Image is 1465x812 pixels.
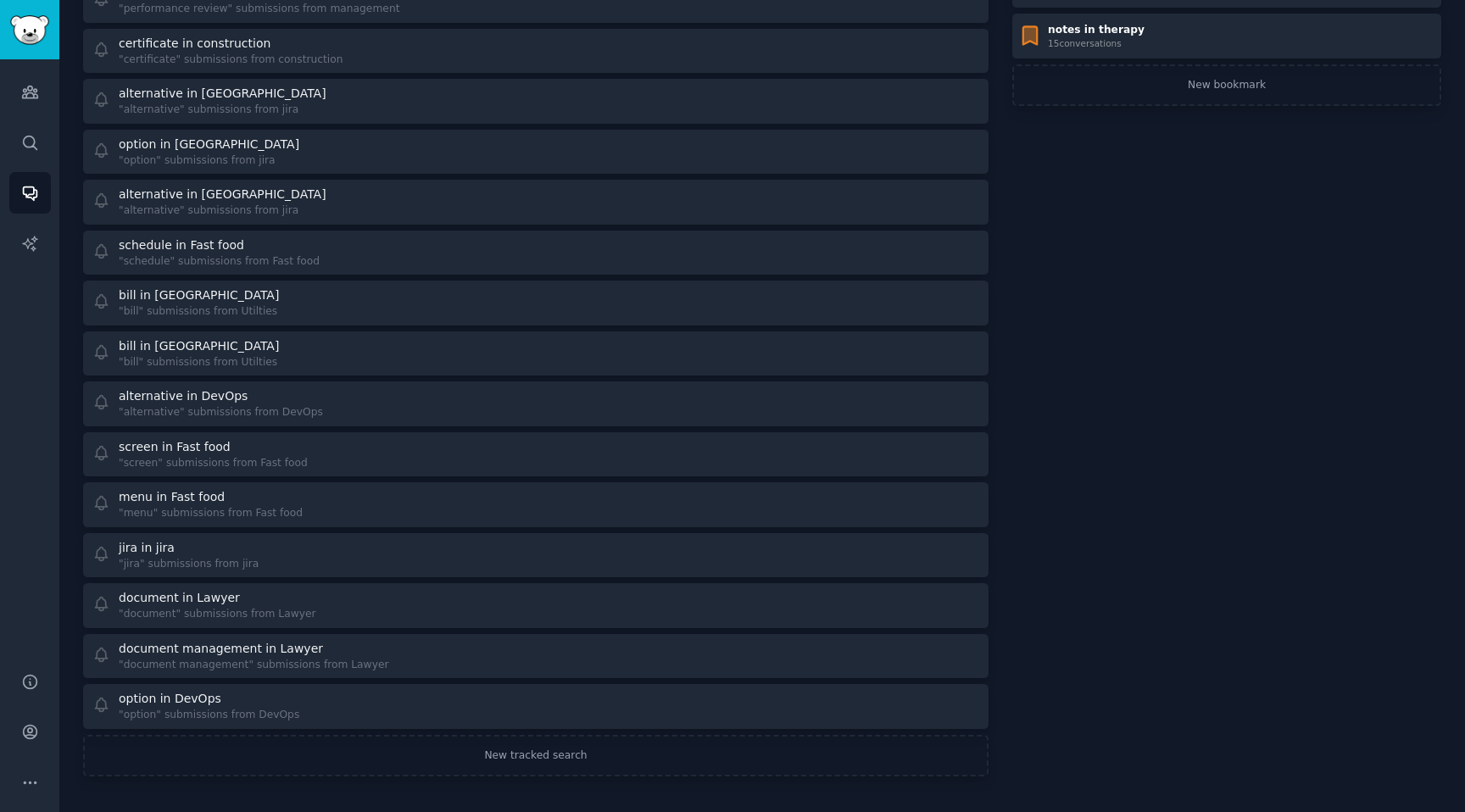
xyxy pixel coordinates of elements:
div: bill in [GEOGRAPHIC_DATA] [119,286,279,304]
div: "option" submissions from jira [119,153,303,169]
div: alternative in [GEOGRAPHIC_DATA] [119,186,326,203]
a: alternative in DevOps"alternative" submissions from DevOps [83,381,989,426]
div: "performance review" submissions from management [119,2,399,17]
div: schedule in Fast food [119,236,244,254]
a: New bookmark [1012,64,1441,107]
div: jira in jira [119,539,175,557]
a: notes in therapy15conversations [1012,14,1441,58]
a: jira in jira"jira" submissions from jira [83,533,989,578]
div: screen in Fast food [119,438,231,456]
div: document in Lawyer [119,589,240,607]
div: "alternative" submissions from jira [119,203,329,219]
div: alternative in [GEOGRAPHIC_DATA] [119,85,326,103]
div: document management in Lawyer [119,640,323,658]
a: bill in [GEOGRAPHIC_DATA]"bill" submissions from Utilties [83,281,989,325]
a: bill in [GEOGRAPHIC_DATA]"bill" submissions from Utilties [83,331,989,376]
div: "alternative" submissions from jira [119,103,329,118]
a: option in [GEOGRAPHIC_DATA]"option" submissions from jira [83,130,989,175]
div: "menu" submissions from Fast food [119,506,303,521]
div: "alternative" submissions from DevOps [119,405,323,420]
a: schedule in Fast food"schedule" submissions from Fast food [83,231,989,275]
a: document management in Lawyer"document management" submissions from Lawyer [83,634,989,679]
div: "screen" submissions from Fast food [119,456,308,471]
div: "document" submissions from Lawyer [119,607,316,622]
div: "schedule" submissions from Fast food [119,254,320,270]
div: alternative in DevOps [119,387,248,405]
div: bill in [GEOGRAPHIC_DATA] [119,337,279,355]
a: document in Lawyer"document" submissions from Lawyer [83,583,989,628]
div: "jira" submissions from jira [119,557,259,572]
a: screen in Fast food"screen" submissions from Fast food [83,432,989,477]
div: "certificate" submissions from construction [119,53,343,68]
div: option in [GEOGRAPHIC_DATA] [119,136,299,153]
div: notes in therapy [1048,23,1145,38]
div: "bill" submissions from Utilties [119,304,282,320]
a: certificate in construction"certificate" submissions from construction [83,29,989,74]
div: 15 conversation s [1048,37,1145,49]
a: alternative in [GEOGRAPHIC_DATA]"alternative" submissions from jira [83,79,989,124]
div: menu in Fast food [119,488,225,506]
div: "option" submissions from DevOps [119,708,299,723]
img: GummySearch logo [10,15,49,45]
div: certificate in construction [119,35,270,53]
a: New tracked search [83,735,989,777]
a: alternative in [GEOGRAPHIC_DATA]"alternative" submissions from jira [83,180,989,225]
div: "bill" submissions from Utilties [119,355,282,370]
div: "document management" submissions from Lawyer [119,658,388,673]
div: option in DevOps [119,690,221,708]
a: menu in Fast food"menu" submissions from Fast food [83,482,989,527]
a: option in DevOps"option" submissions from DevOps [83,684,989,729]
